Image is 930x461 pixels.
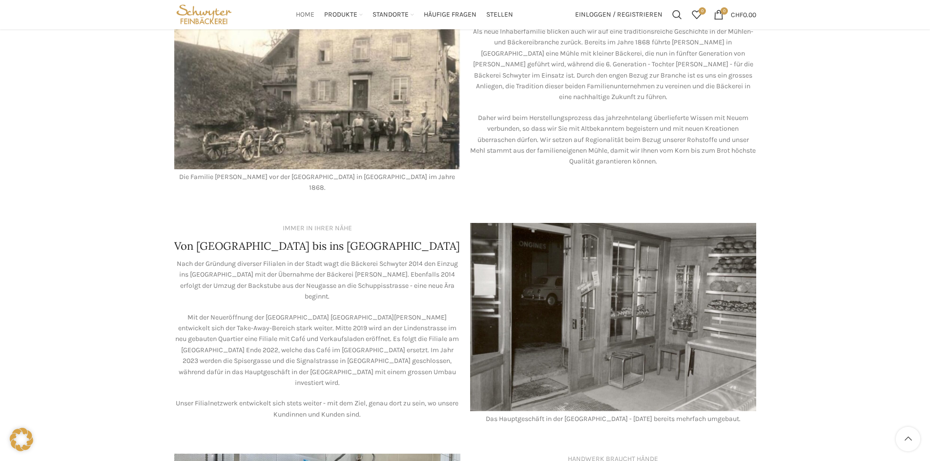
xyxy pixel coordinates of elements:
a: Standorte [372,5,414,24]
a: Home [296,5,314,24]
span: Mit der Neueröffnung der [GEOGRAPHIC_DATA] [GEOGRAPHIC_DATA][PERSON_NAME] entwickelt sich der Tak... [175,313,459,387]
a: Häufige Fragen [424,5,476,24]
p: Daher wird beim Herstellungsprozess das jahrzehntelang überlieferte Wissen mit Neuem verbunden, s... [470,113,756,167]
span: Unser Filialnetzwerk entwickelt sich stets weiter - mit dem Ziel, genau dort zu sein, wo unsere K... [176,399,458,418]
span: CHF [731,10,743,19]
p: Nach der Gründung diverser Filialen in der Stadt wagt die Bäckerei Schwyter 2014 den Einzug ins [... [174,259,460,302]
a: Stellen [486,5,513,24]
a: Einloggen / Registrieren [570,5,667,24]
div: Main navigation [239,5,570,24]
span: Einloggen / Registrieren [575,11,662,18]
span: Stellen [486,10,513,20]
a: 0 [687,5,706,24]
span: Produkte [324,10,357,20]
div: IMMER IN IHRER NÄHE [283,223,352,234]
span: 0 [699,7,706,15]
a: Produkte [324,5,363,24]
span: 0 [721,7,728,15]
span: Die Familie [PERSON_NAME] vor der [GEOGRAPHIC_DATA] in [GEOGRAPHIC_DATA] im Jahre 1868. [179,173,455,192]
a: Scroll to top button [896,427,920,451]
a: Site logo [174,10,234,18]
span: Standorte [372,10,409,20]
span: Das Hauptgeschäft in der [GEOGRAPHIC_DATA] - [DATE] bereits mehrfach umgebaut. [486,415,741,423]
bdi: 0.00 [731,10,756,19]
a: Suchen [667,5,687,24]
a: 0 CHF0.00 [709,5,761,24]
p: Als neue Inhaberfamilie blicken auch wir auf eine traditionsreiche Geschichte in der Mühlen- und ... [470,26,756,103]
span: Häufige Fragen [424,10,476,20]
h4: Von [GEOGRAPHIC_DATA] bis ins [GEOGRAPHIC_DATA] [174,239,460,254]
div: Meine Wunschliste [687,5,706,24]
span: Home [296,10,314,20]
